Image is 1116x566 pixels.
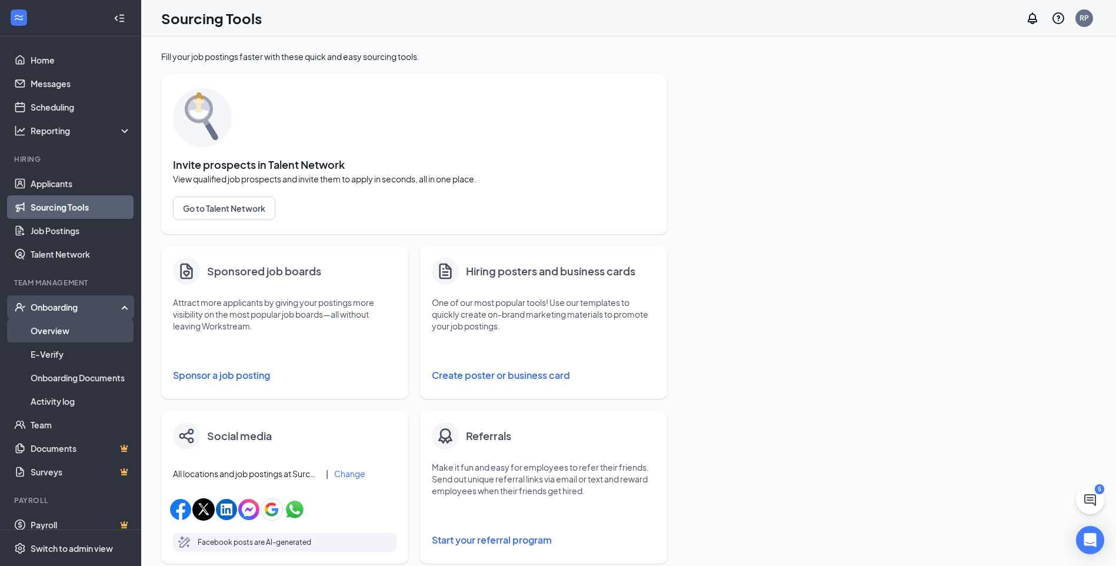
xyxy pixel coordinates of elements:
[173,468,320,480] span: All locations and job postings at Surcheros Fresh Mex
[31,513,131,537] a: PayrollCrown
[1025,11,1040,25] svg: Notifications
[326,467,328,480] div: |
[161,51,667,62] div: Fill your job postings faster with these quick and easy sourcing tools.
[178,535,192,550] svg: MagicPencil
[173,173,655,185] span: View qualified job prospects and invite them to apply in seconds, all in one place.
[432,297,655,332] p: One of our most popular tools! Use our templates to quickly create on-brand marketing materials t...
[31,319,131,342] a: Overview
[1076,526,1104,554] div: Open Intercom Messenger
[1076,486,1104,514] button: ChatActive
[31,172,131,195] a: Applicants
[31,389,131,413] a: Activity log
[1051,11,1065,25] svg: QuestionInfo
[284,499,305,520] img: whatsappIcon
[31,195,131,219] a: Sourcing Tools
[31,437,131,460] a: DocumentsCrown
[207,428,272,444] h4: Social media
[173,159,655,171] span: Invite prospects in Talent Network
[432,364,655,387] button: Create poster or business card
[14,301,26,313] svg: UserCheck
[1080,13,1089,23] div: RP
[173,297,397,332] p: Attract more applicants by giving your postings more visibility on the most popular job boards—al...
[466,428,511,444] h4: Referrals
[198,537,311,548] p: Facebook posts are AI-generated
[161,8,262,28] h1: Sourcing Tools
[31,95,131,119] a: Scheduling
[31,72,131,95] a: Messages
[31,125,132,136] div: Reporting
[238,499,259,520] img: facebookMessengerIcon
[31,366,131,389] a: Onboarding Documents
[261,498,283,521] img: googleIcon
[1095,484,1104,494] div: 5
[173,364,397,387] button: Sponsor a job posting
[173,197,275,220] button: Go to Talent Network
[31,413,131,437] a: Team
[177,262,196,281] img: clipboard
[192,498,215,521] img: xIcon
[31,219,131,242] a: Job Postings
[207,263,321,279] h4: Sponsored job boards
[31,342,131,366] a: E-Verify
[31,301,121,313] div: Onboarding
[1083,493,1097,507] svg: ChatActive
[14,278,129,288] div: Team Management
[31,460,131,484] a: SurveysCrown
[216,499,237,520] img: linkedinIcon
[14,542,26,554] svg: Settings
[31,542,113,554] div: Switch to admin view
[432,461,655,497] p: Make it fun and easy for employees to refer their friends. Send out unique referral links via ema...
[31,242,131,266] a: Talent Network
[173,197,655,220] a: Go to Talent Network
[14,125,26,136] svg: Analysis
[466,263,635,279] h4: Hiring posters and business cards
[14,154,129,164] div: Hiring
[13,12,25,24] svg: WorkstreamLogo
[436,427,455,445] img: badge
[114,12,125,24] svg: Collapse
[334,470,365,478] button: Change
[173,88,232,147] img: sourcing-tools
[432,528,655,552] button: Start your referral program
[170,499,191,520] img: facebookIcon
[179,428,194,444] img: share
[31,48,131,72] a: Home
[14,495,129,505] div: Payroll
[436,261,455,281] svg: Document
